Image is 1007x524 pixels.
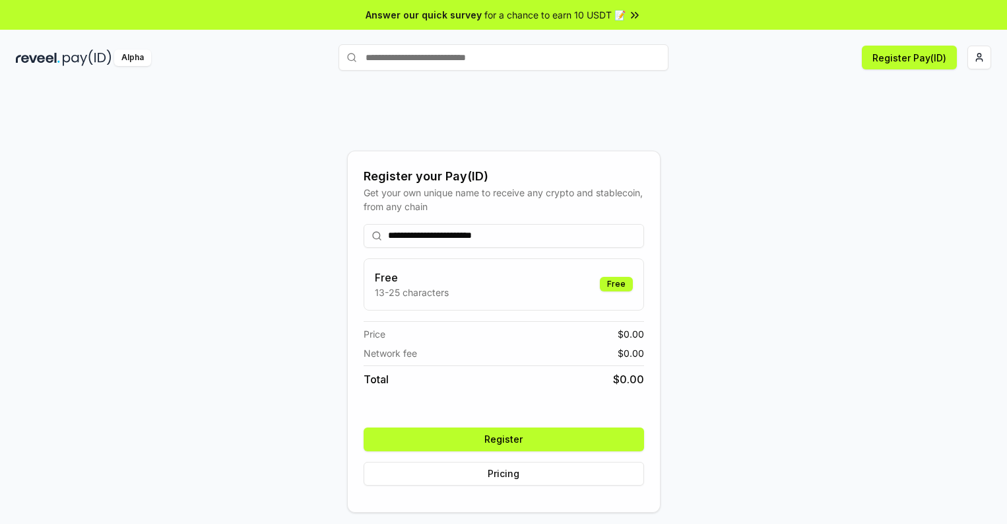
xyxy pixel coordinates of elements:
[618,346,644,360] span: $ 0.00
[63,50,112,66] img: pay_id
[862,46,957,69] button: Register Pay(ID)
[364,462,644,486] button: Pricing
[364,346,417,360] span: Network fee
[484,8,626,22] span: for a chance to earn 10 USDT 📝
[364,428,644,451] button: Register
[600,277,633,291] div: Free
[366,8,482,22] span: Answer our quick survey
[613,371,644,387] span: $ 0.00
[114,50,151,66] div: Alpha
[364,371,389,387] span: Total
[364,167,644,186] div: Register your Pay(ID)
[375,270,449,285] h3: Free
[618,327,644,341] span: $ 0.00
[364,327,385,341] span: Price
[16,50,60,66] img: reveel_dark
[364,186,644,213] div: Get your own unique name to receive any crypto and stablecoin, from any chain
[375,285,449,299] p: 13-25 characters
